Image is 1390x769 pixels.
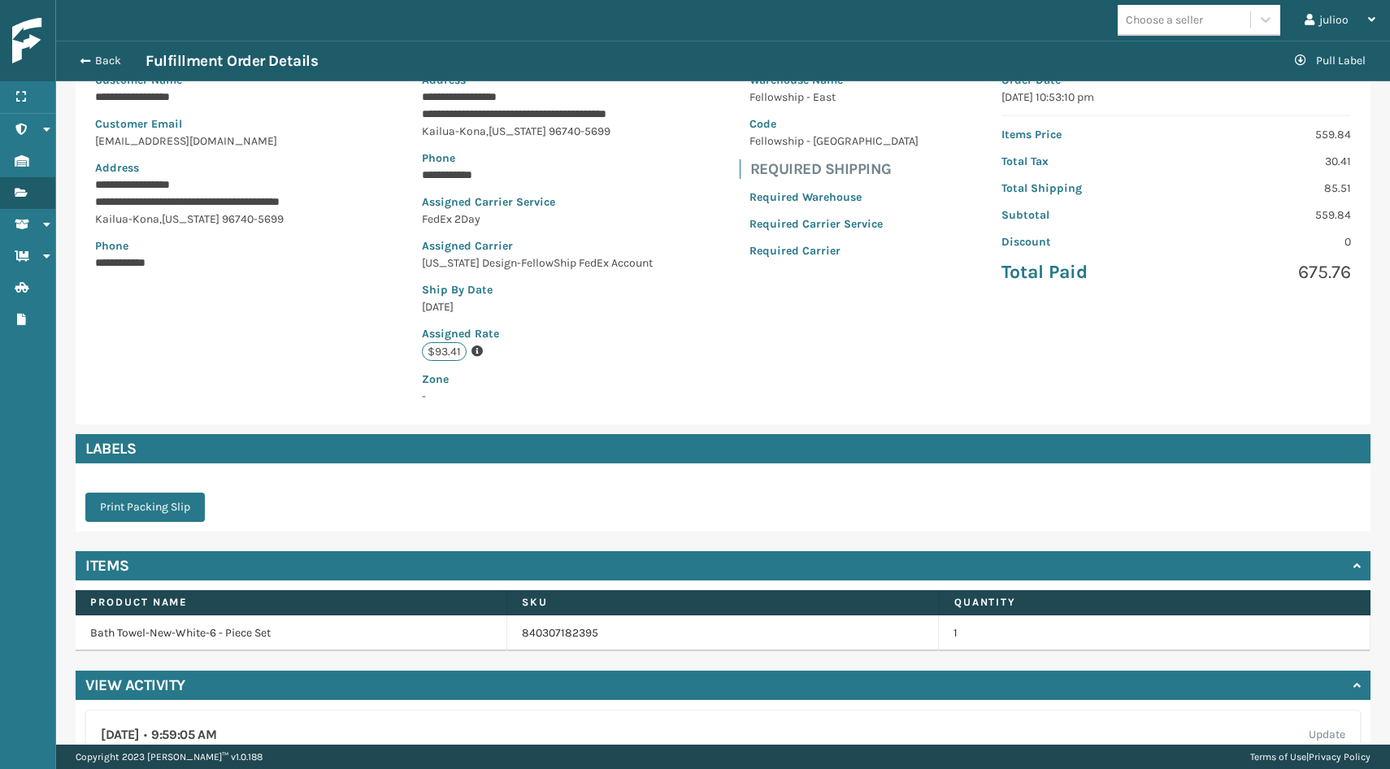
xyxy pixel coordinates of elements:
[1001,180,1166,197] p: Total Shipping
[95,133,339,150] p: [EMAIL_ADDRESS][DOMAIN_NAME]
[146,51,318,71] h3: Fulfillment Order Details
[422,298,666,315] p: [DATE]
[1001,233,1166,250] p: Discount
[1186,180,1351,197] p: 85.51
[95,212,159,226] span: Kailua-Kona
[749,215,919,232] p: Required Carrier Service
[422,150,666,167] p: Phone
[1001,126,1166,143] p: Items Price
[1126,11,1203,28] div: Choose a seller
[422,371,666,403] span: -
[749,242,919,259] p: Required Carrier
[1186,153,1351,170] p: 30.41
[549,124,610,138] span: 96740-5699
[85,493,205,522] button: Print Packing Slip
[422,371,666,388] p: Zone
[422,254,666,272] p: [US_STATE] Design-FellowShip FedEx Account
[95,237,339,254] p: Phone
[85,556,129,576] h4: Items
[522,595,923,610] label: SKU
[486,124,489,138] span: ,
[422,124,486,138] span: Kailua-Kona
[750,159,928,179] h4: Required Shipping
[1186,233,1351,250] p: 0
[1285,45,1375,77] button: Pull Label
[522,625,598,641] a: 840307182395
[76,745,263,769] p: Copyright 2023 [PERSON_NAME]™ v 1.0.188
[95,161,139,175] span: Address
[76,434,1370,463] h4: Labels
[422,193,666,211] p: Assigned Carrier Service
[749,115,919,133] p: Code
[159,212,162,226] span: ,
[1186,126,1351,143] p: 559.84
[1001,153,1166,170] p: Total Tax
[222,212,284,226] span: 96740-5699
[422,211,666,228] p: FedEx 2Day
[90,595,492,610] label: Product Name
[12,18,159,64] img: logo
[749,133,919,150] p: Fellowship - [GEOGRAPHIC_DATA]
[1309,725,1345,745] label: Update
[85,676,185,695] h4: View Activity
[71,54,146,68] button: Back
[1001,260,1166,285] p: Total Paid
[422,325,666,342] p: Assigned Rate
[1250,751,1306,762] a: Terms of Use
[1186,206,1351,224] p: 559.84
[954,595,1356,610] label: Quantity
[1186,260,1351,285] p: 675.76
[76,615,507,651] td: Bath Towel-New-White-6 - Piece Set
[1295,54,1306,66] i: Pull Label
[101,725,216,745] h4: [DATE] 9:59:05 AM
[1309,751,1370,762] a: Privacy Policy
[1001,89,1351,106] p: [DATE] 10:53:10 pm
[489,124,546,138] span: [US_STATE]
[95,115,339,133] p: Customer Email
[1001,206,1166,224] p: Subtotal
[422,281,666,298] p: Ship By Date
[162,212,219,226] span: [US_STATE]
[939,615,1370,651] td: 1
[749,89,919,106] p: Fellowship - East
[749,189,919,206] p: Required Warehouse
[1250,745,1370,769] div: |
[422,237,666,254] p: Assigned Carrier
[422,342,467,361] p: $93.41
[144,728,147,742] span: •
